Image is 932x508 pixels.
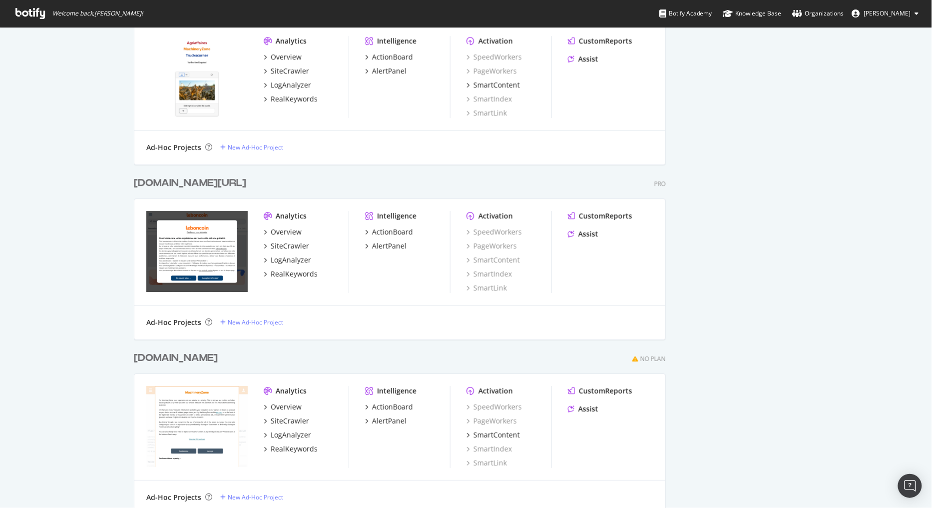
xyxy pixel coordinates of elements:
a: SiteCrawler [264,66,309,76]
a: SmartIndex [466,94,512,104]
div: [DOMAIN_NAME][URL] [134,176,246,190]
div: Intelligence [377,211,417,221]
div: Activation [478,211,513,221]
div: Open Intercom Messenger [898,474,922,498]
a: CustomReports [568,386,632,396]
div: Activation [478,36,513,46]
a: Overview [264,52,302,62]
a: PageWorkers [466,66,517,76]
a: ActionBoard [365,227,413,237]
a: LogAnalyzer [264,255,311,265]
div: Assist [578,404,598,414]
div: LogAnalyzer [271,430,311,440]
div: Ad-Hoc Projects [146,317,201,327]
a: SpeedWorkers [466,52,522,62]
a: SmartLink [466,458,507,468]
div: Overview [271,227,302,237]
div: SmartContent [473,430,520,440]
div: RealKeywords [271,444,318,454]
a: Overview [264,227,302,237]
a: SmartContent [466,430,520,440]
a: SiteCrawler [264,241,309,251]
span: Welcome back, [PERSON_NAME] ! [52,9,143,17]
a: SpeedWorkers [466,402,522,412]
a: New Ad-Hoc Project [220,143,283,151]
a: SpeedWorkers [466,227,522,237]
div: LogAnalyzer [271,255,311,265]
div: LogAnalyzer [271,80,311,90]
a: AlertPanel [365,66,407,76]
div: PageWorkers [466,241,517,251]
a: SmartContent [466,255,520,265]
a: Assist [568,229,598,239]
div: AlertPanel [372,241,407,251]
a: SmartLink [466,283,507,293]
div: Analytics [276,36,307,46]
a: AlertPanel [365,416,407,426]
img: machineryzone.it [146,386,248,467]
a: SmartIndex [466,269,512,279]
div: Activation [478,386,513,396]
a: New Ad-Hoc Project [220,318,283,326]
a: SiteCrawler [264,416,309,426]
a: AlertPanel [365,241,407,251]
div: [DOMAIN_NAME] [134,351,218,365]
div: Ad-Hoc Projects [146,492,201,502]
div: Overview [271,52,302,62]
a: [DOMAIN_NAME] [134,351,222,365]
a: PageWorkers [466,416,517,426]
a: RealKeywords [264,269,318,279]
div: Assist [578,229,598,239]
a: Assist [568,54,598,64]
a: LogAnalyzer [264,80,311,90]
div: CustomReports [579,211,632,221]
button: [PERSON_NAME] [844,5,927,21]
a: SmartLink [466,108,507,118]
div: New Ad-Hoc Project [228,493,283,501]
div: CustomReports [579,36,632,46]
div: Intelligence [377,386,417,396]
div: RealKeywords [271,269,318,279]
a: SmartContent [466,80,520,90]
div: Organizations [793,8,844,18]
a: CustomReports [568,36,632,46]
div: Botify Academy [659,8,712,18]
div: New Ad-Hoc Project [228,143,283,151]
div: Intelligence [377,36,417,46]
span: Julien Colas [864,9,911,17]
a: New Ad-Hoc Project [220,493,283,501]
div: SiteCrawler [271,66,309,76]
img: leboncoin.fr/ck (old locasun.fr) [146,211,248,292]
a: Overview [264,402,302,412]
a: ActionBoard [365,52,413,62]
a: CustomReports [568,211,632,221]
a: SmartIndex [466,444,512,454]
a: ActionBoard [365,402,413,412]
div: AlertPanel [372,416,407,426]
div: Overview [271,402,302,412]
div: SiteCrawler [271,416,309,426]
a: [DOMAIN_NAME][URL] [134,176,250,190]
a: RealKeywords [264,444,318,454]
div: Pro [654,179,666,188]
div: ActionBoard [372,402,413,412]
div: Assist [578,54,598,64]
a: LogAnalyzer [264,430,311,440]
div: SmartContent [473,80,520,90]
img: agriaffaires.it [146,36,248,117]
div: Knowledge Base [723,8,782,18]
div: AlertPanel [372,66,407,76]
div: RealKeywords [271,94,318,104]
div: Ad-Hoc Projects [146,142,201,152]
